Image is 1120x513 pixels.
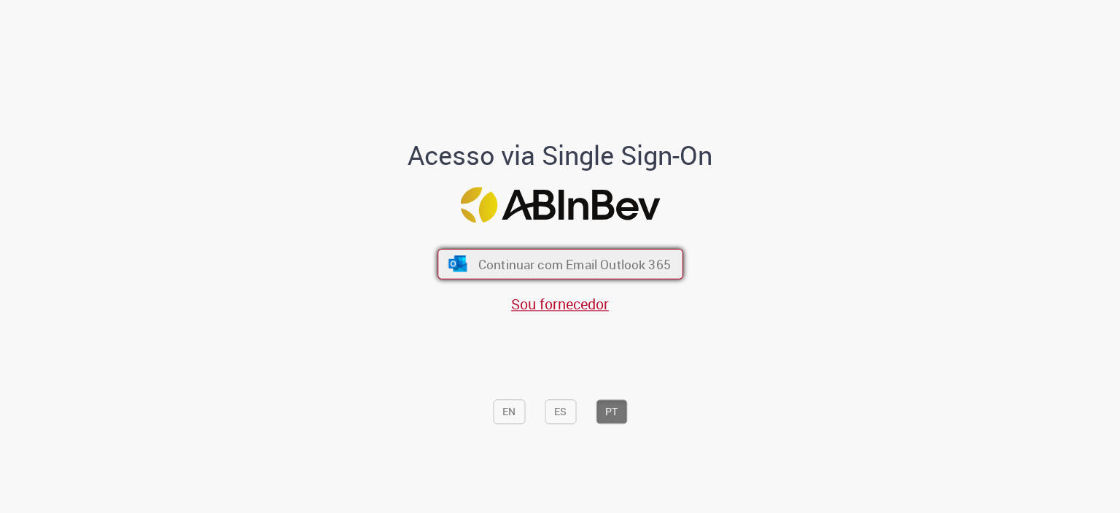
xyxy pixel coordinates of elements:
h1: Acesso via Single Sign-On [358,141,763,170]
button: PT [596,400,627,425]
button: ícone Azure/Microsoft 360 Continuar com Email Outlook 365 [437,248,683,279]
a: Sou fornecedor [511,294,609,314]
img: Logo ABInBev [460,188,660,223]
button: ES [545,400,576,425]
button: EN [493,400,525,425]
span: Continuar com Email Outlook 365 [478,255,670,272]
img: ícone Azure/Microsoft 360 [447,255,468,271]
